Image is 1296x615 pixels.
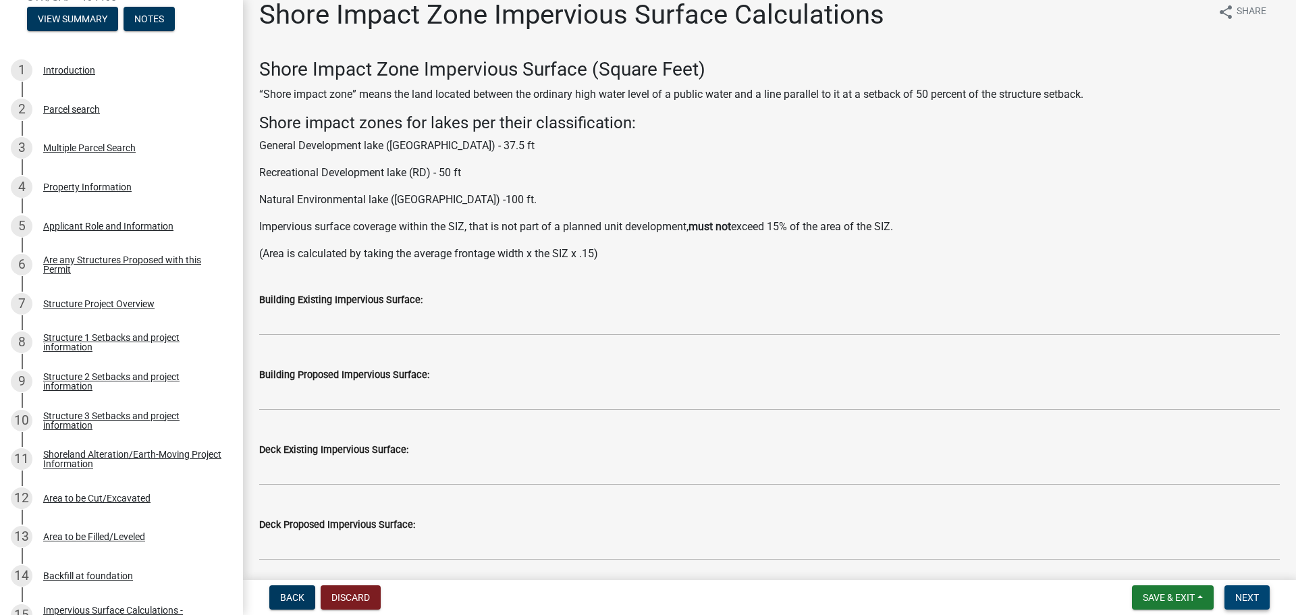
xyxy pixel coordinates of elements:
div: 11 [11,448,32,470]
button: Discard [321,585,381,610]
div: Applicant Role and Information [43,221,173,231]
p: Natural Environmental lake ([GEOGRAPHIC_DATA]) -100 ft. [259,192,1280,208]
div: Area to be Cut/Excavated [43,493,151,503]
p: Impervious surface coverage within the SIZ, that is not part of a planned unit development, excee... [259,219,1280,235]
label: Building Proposed Impervious Surface: [259,371,429,380]
div: 4 [11,176,32,198]
div: Introduction [43,65,95,75]
p: Recreational Development lake (RD) - 50 ft [259,165,1280,181]
p: (Area is calculated by taking the average frontage width x the SIZ x .15) [259,246,1280,262]
button: Notes [124,7,175,31]
p: General Development lake ([GEOGRAPHIC_DATA]) - 37.5 ft [259,138,1280,154]
div: 14 [11,565,32,587]
div: 10 [11,410,32,431]
span: Back [280,592,304,603]
h4: Shore impact zones for lakes per their classification: [259,113,1280,133]
div: Structure 2 Setbacks and project information [43,372,221,391]
div: 3 [11,137,32,159]
span: Save & Exit [1143,592,1195,603]
div: 5 [11,215,32,237]
label: Deck Proposed Impervious Surface: [259,520,415,530]
div: Area to be Filled/Leveled [43,532,145,541]
button: Back [269,585,315,610]
div: Backfill at foundation [43,571,133,581]
label: Deck Existing Impervious Surface: [259,446,408,455]
strong: must not [688,220,731,233]
wm-modal-confirm: Notes [124,15,175,26]
div: 9 [11,371,32,392]
button: View Summary [27,7,118,31]
p: “Shore impact zone” means the land located between the ordinary high water level of a public wate... [259,86,1280,103]
i: share [1218,4,1234,20]
div: Structure Project Overview [43,299,155,309]
div: Are any Structures Proposed with this Permit [43,255,221,274]
wm-modal-confirm: Summary [27,15,118,26]
div: 6 [11,254,32,275]
div: 2 [11,99,32,120]
div: 13 [11,526,32,547]
div: 7 [11,293,32,315]
div: Parcel search [43,105,100,114]
div: Structure 3 Setbacks and project information [43,411,221,430]
div: Structure 1 Setbacks and project information [43,333,221,352]
div: Property Information [43,182,132,192]
div: Multiple Parcel Search [43,143,136,153]
span: Next [1235,592,1259,603]
span: Share [1237,4,1266,20]
h3: Shore Impact Zone Impervious Surface (Square Feet) [259,58,1280,81]
button: Next [1224,585,1270,610]
div: Shoreland Alteration/Earth-Moving Project Information [43,450,221,469]
div: 12 [11,487,32,509]
div: 1 [11,59,32,81]
label: Building Existing Impervious Surface: [259,296,423,305]
button: Save & Exit [1132,585,1214,610]
div: 8 [11,331,32,353]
